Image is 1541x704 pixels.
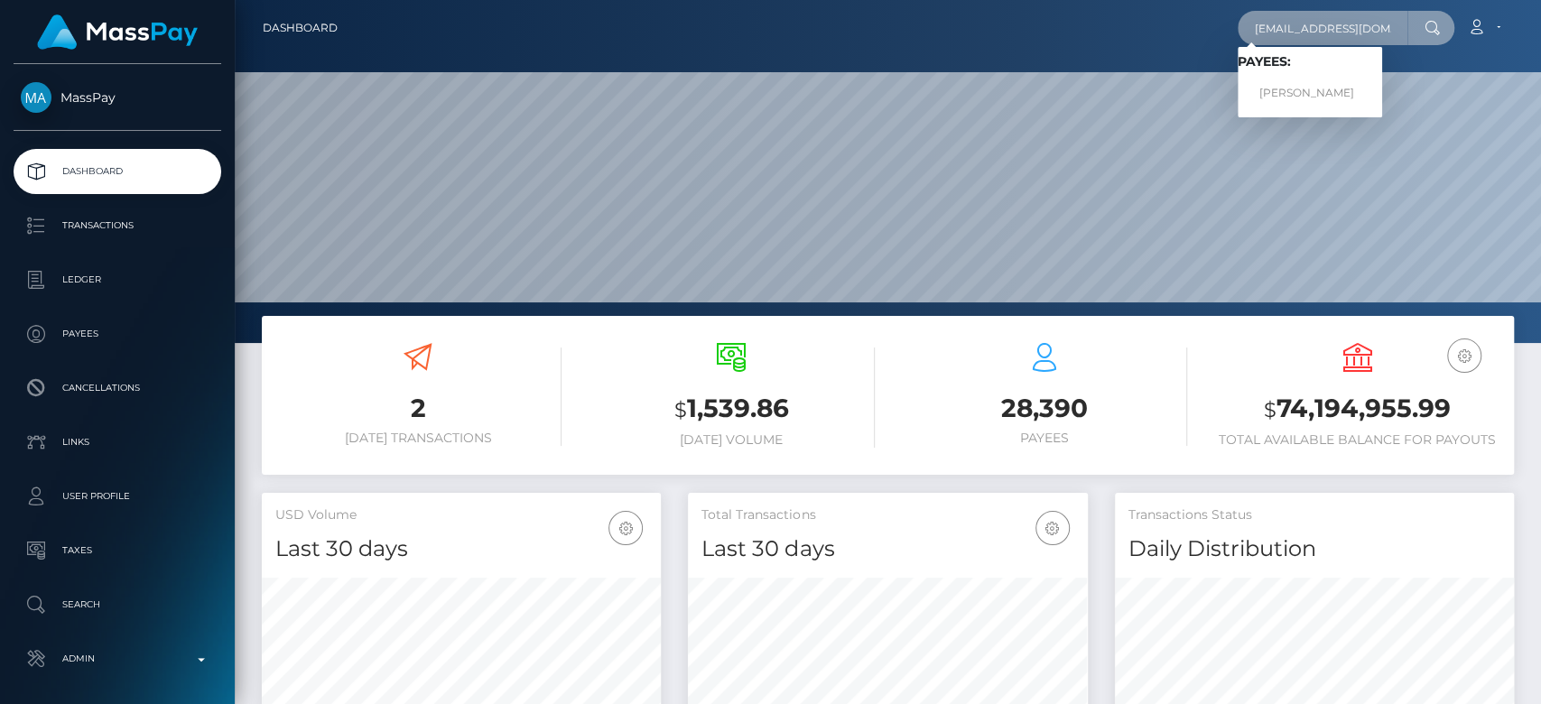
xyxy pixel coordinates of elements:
[14,89,221,106] span: MassPay
[14,149,221,194] a: Dashboard
[14,366,221,411] a: Cancellations
[701,533,1073,565] h4: Last 30 days
[14,636,221,681] a: Admin
[1214,432,1500,448] h6: Total Available Balance for Payouts
[902,391,1188,426] h3: 28,390
[14,420,221,465] a: Links
[1238,11,1407,45] input: Search...
[1238,77,1382,110] a: [PERSON_NAME]
[21,82,51,113] img: MassPay
[1128,533,1500,565] h4: Daily Distribution
[275,431,562,446] h6: [DATE] Transactions
[21,212,214,239] p: Transactions
[21,429,214,456] p: Links
[37,14,198,50] img: MassPay Logo
[1214,391,1500,428] h3: 74,194,955.99
[14,474,221,519] a: User Profile
[21,158,214,185] p: Dashboard
[21,266,214,293] p: Ledger
[21,320,214,347] p: Payees
[14,257,221,302] a: Ledger
[1238,54,1382,69] h6: Payees:
[589,432,875,448] h6: [DATE] Volume
[589,391,875,428] h3: 1,539.86
[21,375,214,402] p: Cancellations
[263,9,338,47] a: Dashboard
[701,506,1073,524] h5: Total Transactions
[1264,397,1276,422] small: $
[275,533,647,565] h4: Last 30 days
[14,582,221,627] a: Search
[14,203,221,248] a: Transactions
[275,391,562,426] h3: 2
[14,311,221,357] a: Payees
[21,483,214,510] p: User Profile
[14,528,221,573] a: Taxes
[1128,506,1500,524] h5: Transactions Status
[21,591,214,618] p: Search
[21,645,214,672] p: Admin
[21,537,214,564] p: Taxes
[674,397,687,422] small: $
[275,506,647,524] h5: USD Volume
[902,431,1188,446] h6: Payees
